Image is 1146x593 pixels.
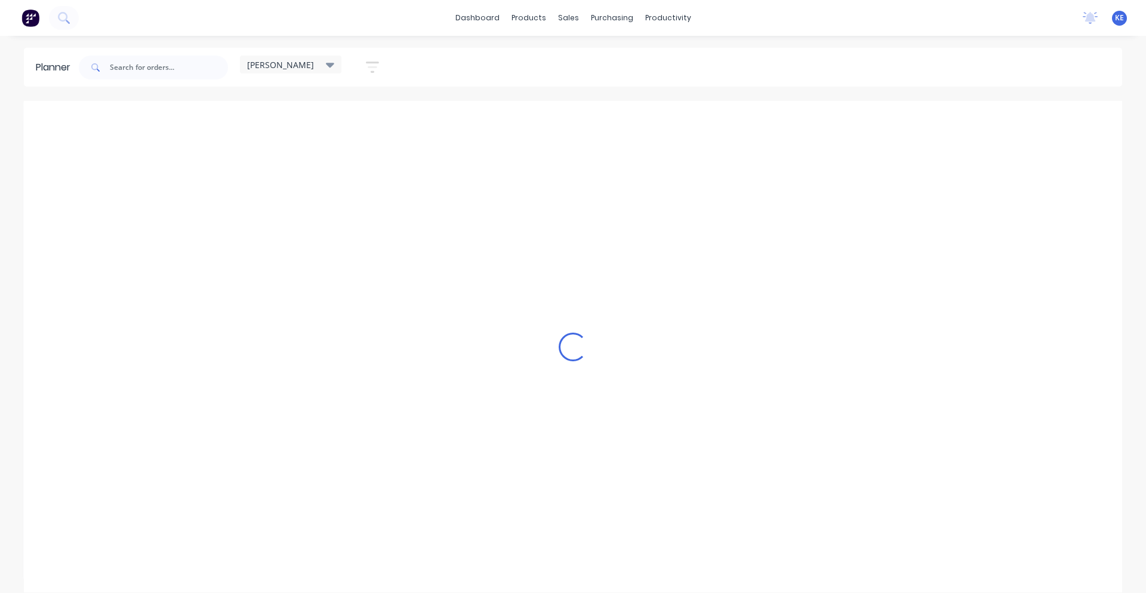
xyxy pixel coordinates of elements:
[552,9,585,27] div: sales
[247,59,314,71] span: [PERSON_NAME]
[585,9,639,27] div: purchasing
[449,9,506,27] a: dashboard
[21,9,39,27] img: Factory
[36,60,76,75] div: Planner
[1115,13,1124,23] span: KE
[639,9,697,27] div: productivity
[110,56,228,79] input: Search for orders...
[506,9,552,27] div: products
